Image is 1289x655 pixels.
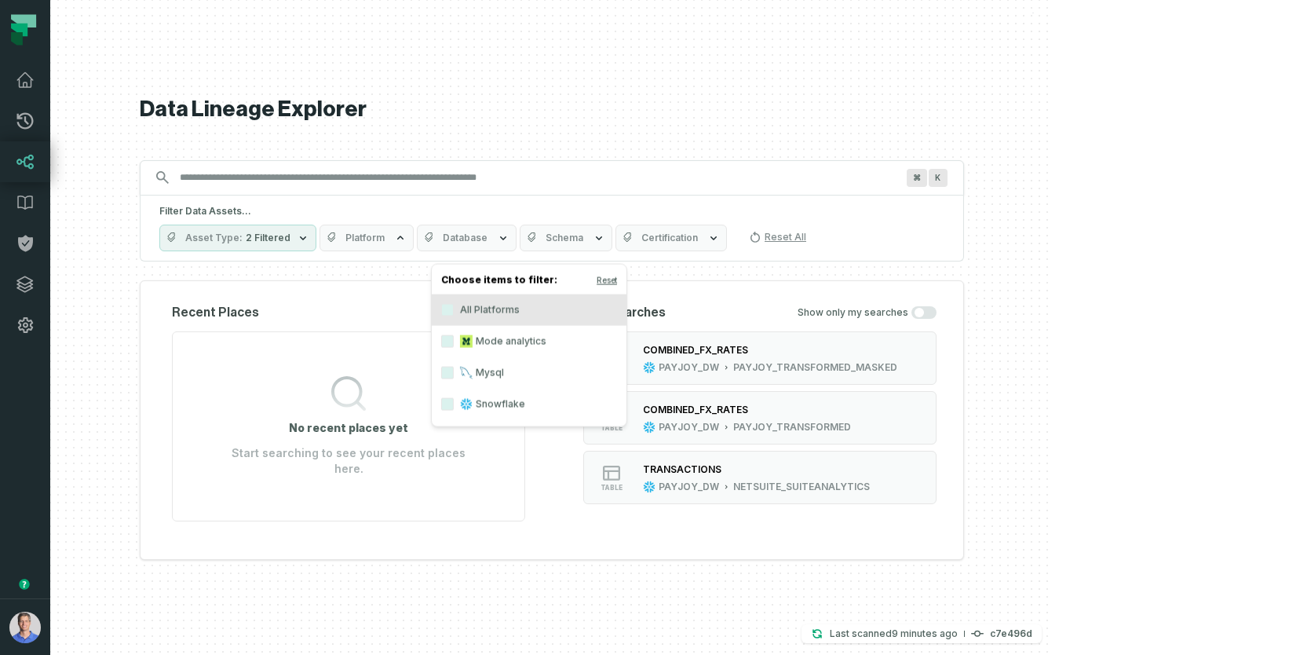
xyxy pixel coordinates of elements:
[441,335,454,348] button: Mode analytics
[140,96,964,123] h1: Data Lineage Explorer
[432,271,626,295] h4: Choose items to filter:
[432,326,626,357] label: Mode analytics
[802,624,1042,643] button: Last scanned[DATE] 8:22:20 PMc7e496d
[929,169,948,187] span: Press ⌘ + K to focus the search bar
[907,169,927,187] span: Press ⌘ + K to focus the search bar
[432,357,626,389] label: Mysql
[441,304,454,317] button: All Platforms
[830,626,958,642] p: Last scanned
[432,295,626,326] label: All Platforms
[432,389,626,420] label: Snowflake
[441,398,454,411] button: Snowflake
[9,612,41,643] img: avatar of Barak Forgoun
[990,629,1032,639] h4: c7e496d
[17,577,31,591] div: Tooltip anchor
[597,274,617,287] button: Reset
[441,367,454,379] button: Mysql
[892,628,958,639] relative-time: Sep 1, 2025, 8:22 PM GMT+3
